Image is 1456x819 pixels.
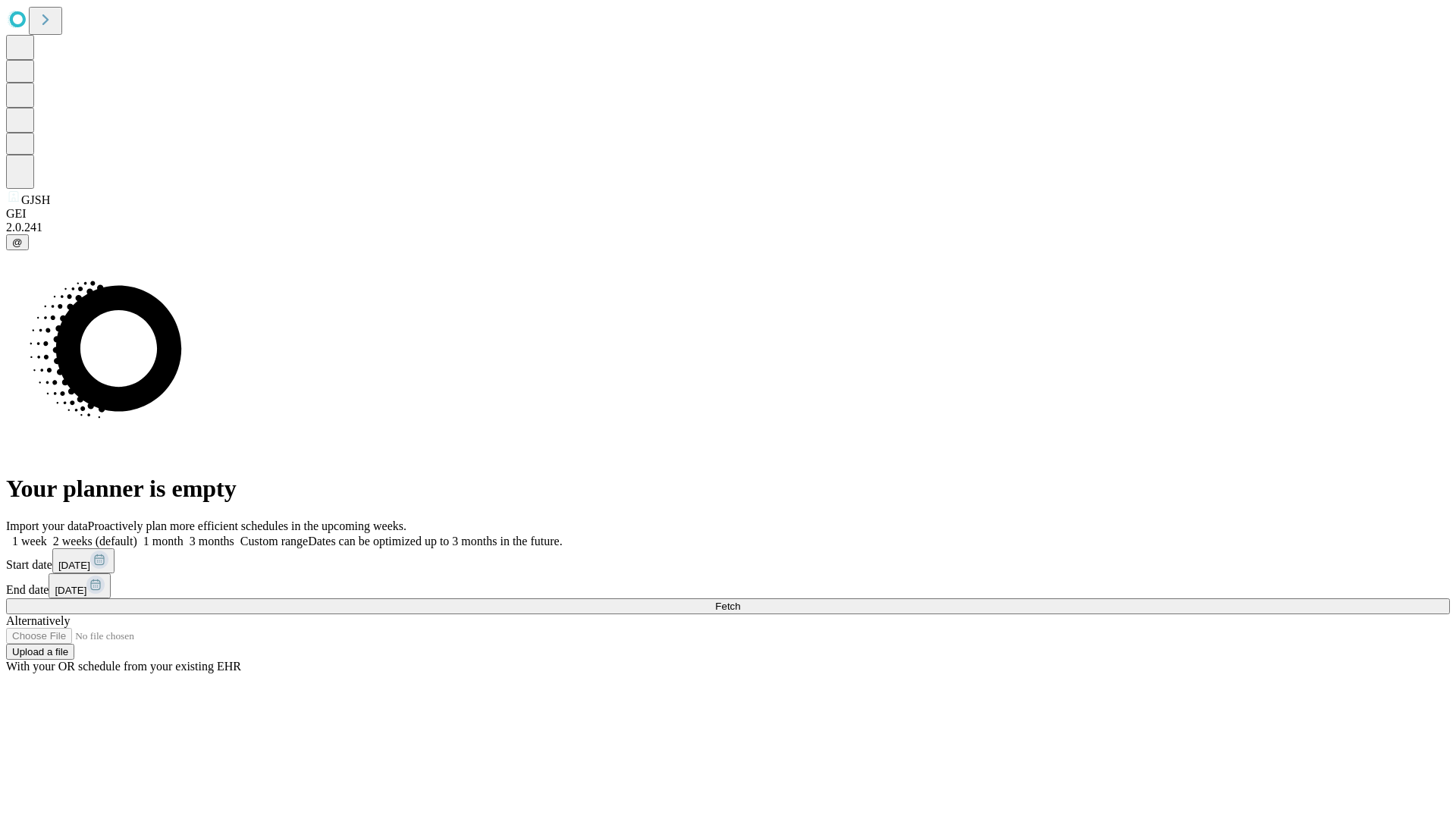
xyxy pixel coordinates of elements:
button: [DATE] [52,548,115,573]
span: Proactively plan more efficient schedules in the upcoming weeks. [88,519,406,532]
button: Upload a file [6,644,74,660]
span: GJSH [21,193,50,206]
span: Import your data [6,519,88,532]
span: Dates can be optimized up to 3 months in the future. [308,535,562,548]
span: 1 month [143,535,184,548]
span: 3 months [190,535,234,548]
span: [DATE] [55,585,86,596]
button: [DATE] [49,573,111,598]
div: 2.0.241 [6,221,1450,234]
button: Fetch [6,598,1450,614]
div: End date [6,573,1450,598]
span: Custom range [240,535,308,548]
span: With your OR schedule from your existing EHR [6,660,241,673]
span: [DATE] [58,560,90,571]
button: @ [6,234,29,250]
span: Fetch [715,601,740,612]
div: Start date [6,548,1450,573]
div: GEI [6,207,1450,221]
span: 1 week [12,535,47,548]
h1: Your planner is empty [6,475,1450,503]
span: 2 weeks (default) [53,535,137,548]
span: @ [12,237,23,248]
span: Alternatively [6,614,70,627]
